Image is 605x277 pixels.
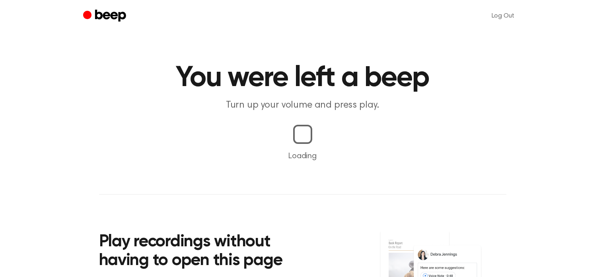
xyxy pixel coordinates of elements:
h1: You were left a beep [99,64,506,92]
h2: Play recordings without having to open this page [99,233,313,271]
p: Turn up your volume and press play. [150,99,455,112]
p: Loading [10,150,595,162]
a: Beep [83,8,128,24]
a: Log Out [484,6,522,26]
